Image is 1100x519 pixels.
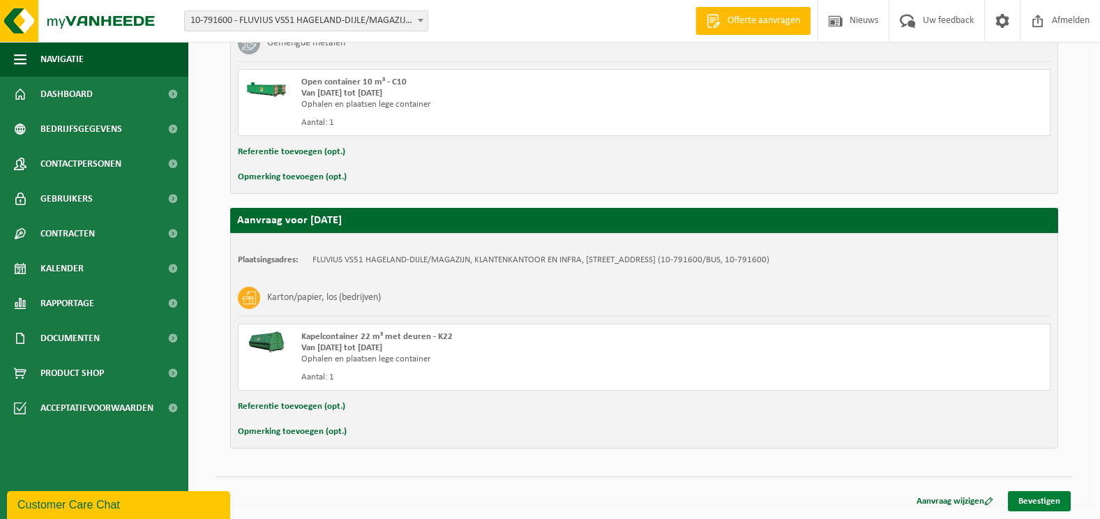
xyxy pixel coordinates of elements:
[238,143,345,161] button: Referentie toevoegen (opt.)
[40,391,153,426] span: Acceptatievoorwaarden
[40,286,94,321] span: Rapportage
[246,331,287,352] img: HK-XK-22-GN-00.png
[724,14,804,28] span: Offerte aanvragen
[267,287,381,309] h3: Karton/papier, los (bedrijven)
[40,321,100,356] span: Documenten
[184,10,428,31] span: 10-791600 - FLUVIUS VS51 HAGELAND-DIJLE/MAGAZIJN, KLANTENKANTOOR EN INFRA - WILSELE
[301,117,700,128] div: Aantal: 1
[40,77,93,112] span: Dashboard
[40,251,84,286] span: Kalender
[7,488,233,519] iframe: chat widget
[301,372,700,383] div: Aantal: 1
[238,168,347,186] button: Opmerking toevoegen (opt.)
[40,356,104,391] span: Product Shop
[301,99,700,110] div: Ophalen en plaatsen lege container
[40,112,122,146] span: Bedrijfsgegevens
[301,343,382,352] strong: Van [DATE] tot [DATE]
[237,215,342,226] strong: Aanvraag voor [DATE]
[695,7,811,35] a: Offerte aanvragen
[267,32,345,54] h3: Gemengde metalen
[301,332,453,341] span: Kapelcontainer 22 m³ met deuren - K22
[185,11,428,31] span: 10-791600 - FLUVIUS VS51 HAGELAND-DIJLE/MAGAZIJN, KLANTENKANTOOR EN INFRA - WILSELE
[40,42,84,77] span: Navigatie
[246,77,287,98] img: HK-XC-10-GN-00.png
[40,216,95,251] span: Contracten
[312,255,769,266] td: FLUVIUS VS51 HAGELAND-DIJLE/MAGAZIJN, KLANTENKANTOOR EN INFRA, [STREET_ADDRESS] (10-791600/BUS, 1...
[238,423,347,441] button: Opmerking toevoegen (opt.)
[1008,491,1071,511] a: Bevestigen
[301,77,407,86] span: Open container 10 m³ - C10
[40,181,93,216] span: Gebruikers
[238,255,299,264] strong: Plaatsingsadres:
[40,146,121,181] span: Contactpersonen
[301,354,700,365] div: Ophalen en plaatsen lege container
[906,491,1004,511] a: Aanvraag wijzigen
[238,398,345,416] button: Referentie toevoegen (opt.)
[301,89,382,98] strong: Van [DATE] tot [DATE]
